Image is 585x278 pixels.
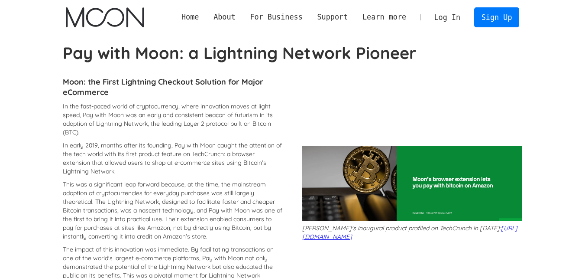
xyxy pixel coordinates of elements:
[174,12,206,23] a: Home
[427,8,468,27] a: Log In
[355,12,414,23] div: Learn more
[250,12,302,23] div: For Business
[66,7,144,27] img: Moon Logo
[302,224,517,241] a: [URL][DOMAIN_NAME]
[206,12,242,23] div: About
[63,102,283,137] p: In the fast-paced world of cryptocurrency, where innovation moves at light speed, Pay with Moon w...
[243,12,310,23] div: For Business
[63,141,283,176] p: In early 2019, months after its founding, Pay with Moon caught the attention of the tech world wi...
[302,224,522,241] p: [PERSON_NAME]'s inaugural product profiled on TechCrunch in [DATE]:
[66,7,144,27] a: home
[63,43,522,62] h1: Pay with Moon: a Lightning Network Pioneer
[63,180,283,241] p: This was a significant leap forward because, at the time, the mainstream adoption of cryptocurren...
[63,77,283,98] h4: Moon: the First Lightning Checkout Solution for Major eCommerce
[310,12,355,23] div: Support
[317,12,348,23] div: Support
[362,12,406,23] div: Learn more
[474,7,519,27] a: Sign Up
[213,12,236,23] div: About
